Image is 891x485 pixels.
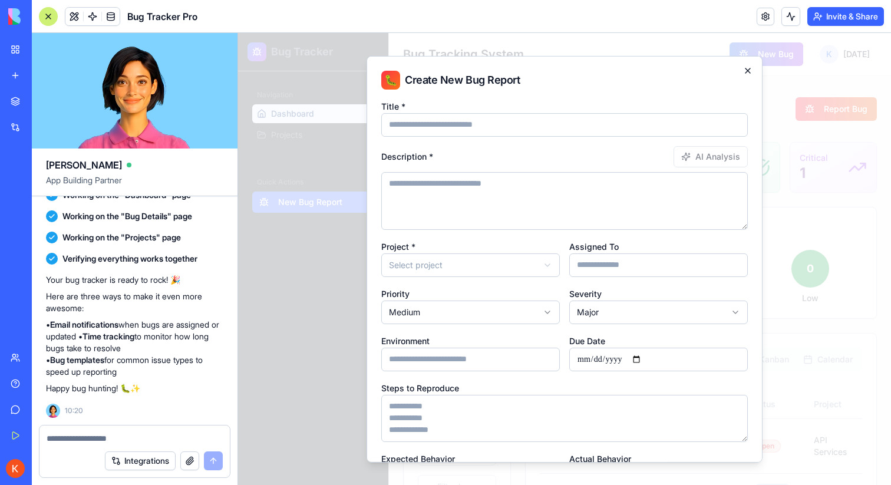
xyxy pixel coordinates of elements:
button: Invite & Share [807,7,884,26]
label: Steps to Reproduce [143,349,221,359]
label: Due Date [331,302,367,312]
label: Priority [143,255,171,265]
div: 🐛 [143,37,162,56]
label: Environment [143,302,192,312]
img: ACg8ocIVa_k3WfaI2pBGCuNWJmIx22VNZScK3g9GMh_B9AuF_XAPOw=s96-c [6,459,25,478]
p: • when bugs are assigned or updated • to monitor how long bugs take to resolve • for common issue... [46,319,223,378]
button: Integrations [105,451,176,470]
p: Your bug tracker is ready to rock! 🎉 [46,274,223,286]
p: Here are three ways to make it even more awesome: [46,291,223,314]
label: Expected Behavior [143,420,217,430]
span: App Building Partner [46,174,223,196]
label: Title * [143,68,167,78]
label: Assigned To [331,208,381,218]
span: Verifying everything works together [62,253,197,265]
p: Happy bug hunting! 🐛✨ [46,382,223,394]
img: logo [8,8,81,25]
strong: Time tracking [82,331,134,341]
label: Severity [331,255,364,265]
span: 10:20 [65,406,83,415]
label: Project * [143,208,177,218]
strong: Bug templates [50,355,104,365]
label: Description * [143,119,195,127]
label: Actual Behavior [331,420,393,430]
span: [PERSON_NAME] [46,158,122,172]
h2: Create New Bug Report [143,37,510,56]
img: Ella_00000_wcx2te.png [46,404,60,418]
span: Bug Tracker Pro [127,9,197,24]
span: Working on the "Bug Details" page [62,210,192,222]
strong: Email notifications [50,319,118,329]
span: Working on the "Projects" page [62,232,181,243]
